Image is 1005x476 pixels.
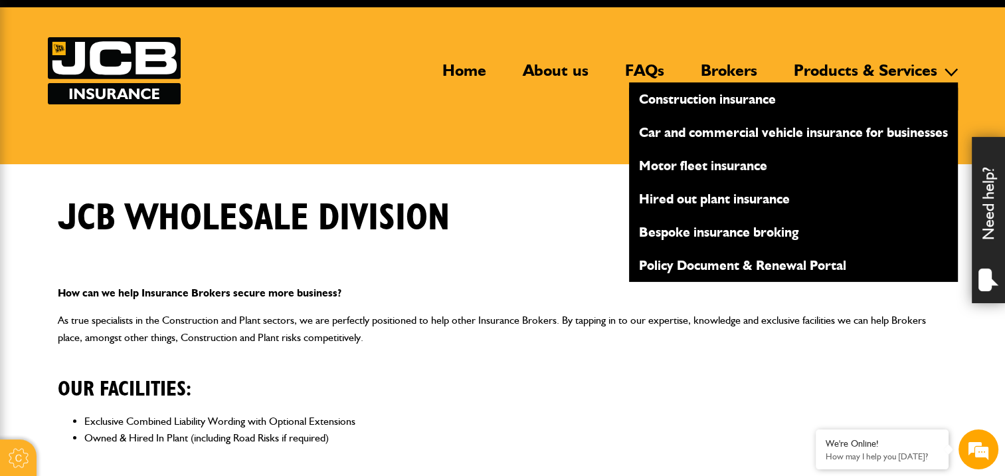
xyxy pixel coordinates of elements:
h2: Our facilities: [58,356,948,402]
a: Home [432,60,496,91]
h1: JCB Wholesale Division [58,196,450,241]
li: Owned & Hired In Plant (including Road Risks if required) [84,429,948,447]
a: Car and commercial vehicle insurance for businesses [629,121,958,144]
div: We're Online! [826,438,939,449]
a: Construction insurance [629,88,958,110]
a: FAQs [615,60,674,91]
a: Policy Document & Renewal Portal [629,254,958,277]
em: Start Chat [181,374,241,392]
input: Enter your email address [17,162,242,191]
a: JCB Insurance Services [48,37,181,104]
p: How can we help Insurance Brokers secure more business? [58,285,948,302]
div: Need help? [972,137,1005,303]
p: As true specialists in the Construction and Plant sectors, we are perfectly positioned to help ot... [58,312,948,346]
p: How may I help you today? [826,451,939,461]
div: Minimize live chat window [218,7,250,39]
img: JCB Insurance Services logo [48,37,181,104]
div: Chat with us now [69,74,223,92]
a: Motor fleet insurance [629,154,958,177]
img: d_20077148190_company_1631870298795_20077148190 [23,74,56,92]
a: Bespoke insurance broking [629,221,958,243]
a: About us [513,60,598,91]
li: Exclusive Combined Liability Wording with Optional Extensions [84,413,948,430]
a: Brokers [691,60,767,91]
a: Hired out plant insurance [629,187,958,210]
input: Enter your phone number [17,201,242,231]
a: Products & Services [784,60,947,91]
input: Enter your last name [17,123,242,152]
textarea: Type your message and hit 'Enter' [17,241,242,362]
